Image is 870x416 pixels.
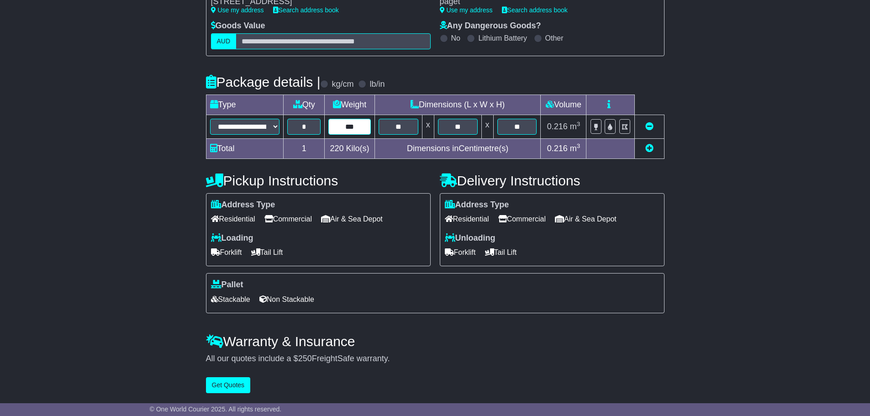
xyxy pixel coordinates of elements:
[645,122,654,131] a: Remove this item
[211,33,237,49] label: AUD
[211,6,264,14] a: Use my address
[211,212,255,226] span: Residential
[577,142,580,149] sup: 3
[211,200,275,210] label: Address Type
[577,121,580,127] sup: 3
[369,79,385,90] label: lb/in
[478,34,527,42] label: Lithium Battery
[445,212,489,226] span: Residential
[502,6,568,14] a: Search address book
[150,405,282,413] span: © One World Courier 2025. All rights reserved.
[284,95,325,115] td: Qty
[570,144,580,153] span: m
[645,144,654,153] a: Add new item
[451,34,460,42] label: No
[284,138,325,158] td: 1
[445,200,509,210] label: Address Type
[440,6,493,14] a: Use my address
[555,212,617,226] span: Air & Sea Depot
[545,34,564,42] label: Other
[298,354,312,363] span: 250
[374,138,541,158] td: Dimensions in Centimetre(s)
[541,95,586,115] td: Volume
[259,292,314,306] span: Non Stackable
[547,144,568,153] span: 0.216
[440,173,664,188] h4: Delivery Instructions
[251,245,283,259] span: Tail Lift
[206,354,664,364] div: All our quotes include a $ FreightSafe warranty.
[206,377,251,393] button: Get Quotes
[211,233,253,243] label: Loading
[422,115,434,138] td: x
[332,79,353,90] label: kg/cm
[374,95,541,115] td: Dimensions (L x W x H)
[498,212,546,226] span: Commercial
[206,138,284,158] td: Total
[264,212,312,226] span: Commercial
[206,95,284,115] td: Type
[325,138,375,158] td: Kilo(s)
[206,74,321,90] h4: Package details |
[211,21,265,31] label: Goods Value
[206,334,664,349] h4: Warranty & Insurance
[570,122,580,131] span: m
[206,173,431,188] h4: Pickup Instructions
[445,245,476,259] span: Forklift
[330,144,343,153] span: 220
[273,6,339,14] a: Search address book
[211,280,243,290] label: Pallet
[440,21,541,31] label: Any Dangerous Goods?
[481,115,493,138] td: x
[325,95,375,115] td: Weight
[445,233,496,243] label: Unloading
[211,245,242,259] span: Forklift
[211,292,250,306] span: Stackable
[321,212,383,226] span: Air & Sea Depot
[485,245,517,259] span: Tail Lift
[547,122,568,131] span: 0.216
